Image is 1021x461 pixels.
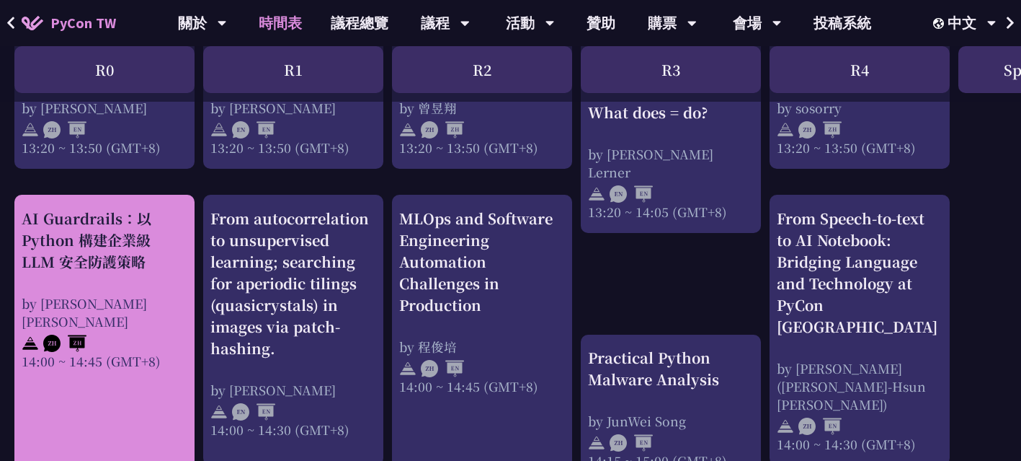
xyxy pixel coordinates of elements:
div: by [PERSON_NAME] [210,381,376,399]
img: ZHEN.371966e.svg [798,418,842,435]
img: svg+xml;base64,PHN2ZyB4bWxucz0iaHR0cDovL3d3dy53My5vcmcvMjAwMC9zdmciIHdpZHRoPSIyNCIgaGVpZ2h0PSIyNC... [777,418,794,435]
div: by 曾昱翔 [399,99,565,117]
img: svg+xml;base64,PHN2ZyB4bWxucz0iaHR0cDovL3d3dy53My5vcmcvMjAwMC9zdmciIHdpZHRoPSIyNCIgaGVpZ2h0PSIyNC... [588,434,605,452]
div: 14:00 ~ 14:45 (GMT+8) [22,352,187,370]
img: ENEN.5a408d1.svg [232,121,275,139]
div: Practical Python Malware Analysis [588,347,754,390]
div: by JunWei Song [588,412,754,430]
div: From autocorrelation to unsupervised learning; searching for aperiodic tilings (quasicrystals) in... [210,208,376,359]
div: AI Guardrails：以 Python 構建企業級 LLM 安全防護策略 [22,208,187,273]
div: by [PERSON_NAME] [PERSON_NAME] [22,294,187,330]
img: ZHEN.371966e.svg [610,434,653,452]
img: ZHEN.371966e.svg [43,121,86,139]
img: ZHZH.38617ef.svg [43,335,86,352]
div: by [PERSON_NAME] Lerner [588,144,754,180]
div: by sosorry [777,99,942,117]
div: R0 [14,46,195,93]
a: MLOps and Software Engineering Automation Challenges in Production by 程俊培 14:00 ~ 14:45 (GMT+8) [399,208,565,395]
div: R2 [392,46,572,93]
div: R1 [203,46,383,93]
img: svg+xml;base64,PHN2ZyB4bWxucz0iaHR0cDovL3d3dy53My5vcmcvMjAwMC9zdmciIHdpZHRoPSIyNCIgaGVpZ2h0PSIyNC... [399,360,416,377]
img: ENEN.5a408d1.svg [610,185,653,202]
div: by [PERSON_NAME] [210,99,376,117]
a: From autocorrelation to unsupervised learning; searching for aperiodic tilings (quasicrystals) in... [210,208,376,439]
img: svg+xml;base64,PHN2ZyB4bWxucz0iaHR0cDovL3d3dy53My5vcmcvMjAwMC9zdmciIHdpZHRoPSIyNCIgaGVpZ2h0PSIyNC... [399,121,416,139]
span: PyCon TW [50,12,116,34]
div: by [PERSON_NAME] [22,99,187,117]
img: ZHEN.371966e.svg [421,360,464,377]
div: R4 [770,46,950,93]
img: svg+xml;base64,PHN2ZyB4bWxucz0iaHR0cDovL3d3dy53My5vcmcvMjAwMC9zdmciIHdpZHRoPSIyNCIgaGVpZ2h0PSIyNC... [588,185,605,202]
div: 14:00 ~ 14:30 (GMT+8) [777,435,942,453]
div: 14:00 ~ 14:30 (GMT+8) [210,421,376,439]
img: svg+xml;base64,PHN2ZyB4bWxucz0iaHR0cDovL3d3dy53My5vcmcvMjAwMC9zdmciIHdpZHRoPSIyNCIgaGVpZ2h0PSIyNC... [210,403,228,421]
div: R3 [581,46,761,93]
img: svg+xml;base64,PHN2ZyB4bWxucz0iaHR0cDovL3d3dy53My5vcmcvMjAwMC9zdmciIHdpZHRoPSIyNCIgaGVpZ2h0PSIyNC... [777,121,794,139]
div: 13:20 ~ 13:50 (GMT+8) [210,139,376,157]
img: ZHZH.38617ef.svg [421,121,464,139]
div: by [PERSON_NAME]([PERSON_NAME]-Hsun [PERSON_NAME]) [777,359,942,413]
div: What does = do? [588,101,754,123]
div: MLOps and Software Engineering Automation Challenges in Production [399,208,565,316]
div: 14:00 ~ 14:45 (GMT+8) [399,377,565,395]
div: 13:20 ~ 13:50 (GMT+8) [22,139,187,157]
img: svg+xml;base64,PHN2ZyB4bWxucz0iaHR0cDovL3d3dy53My5vcmcvMjAwMC9zdmciIHdpZHRoPSIyNCIgaGVpZ2h0PSIyNC... [22,335,39,352]
div: by 程俊培 [399,338,565,356]
div: 13:20 ~ 13:50 (GMT+8) [777,139,942,157]
a: From Speech-to-text to AI Notebook: Bridging Language and Technology at PyCon [GEOGRAPHIC_DATA] b... [777,208,942,453]
a: PyCon TW [7,5,130,41]
img: ZHZH.38617ef.svg [798,121,842,139]
img: svg+xml;base64,PHN2ZyB4bWxucz0iaHR0cDovL3d3dy53My5vcmcvMjAwMC9zdmciIHdpZHRoPSIyNCIgaGVpZ2h0PSIyNC... [210,121,228,139]
img: Home icon of PyCon TW 2025 [22,16,43,30]
img: svg+xml;base64,PHN2ZyB4bWxucz0iaHR0cDovL3d3dy53My5vcmcvMjAwMC9zdmciIHdpZHRoPSIyNCIgaGVpZ2h0PSIyNC... [22,121,39,139]
div: 13:20 ~ 13:50 (GMT+8) [399,139,565,157]
img: Locale Icon [933,18,948,29]
img: ENEN.5a408d1.svg [232,403,275,421]
a: AI Guardrails：以 Python 構建企業級 LLM 安全防護策略 by [PERSON_NAME] [PERSON_NAME] 14:00 ~ 14:45 (GMT+8) [22,208,187,370]
div: From Speech-to-text to AI Notebook: Bridging Language and Technology at PyCon [GEOGRAPHIC_DATA] [777,208,942,338]
div: 13:20 ~ 14:05 (GMT+8) [588,202,754,220]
